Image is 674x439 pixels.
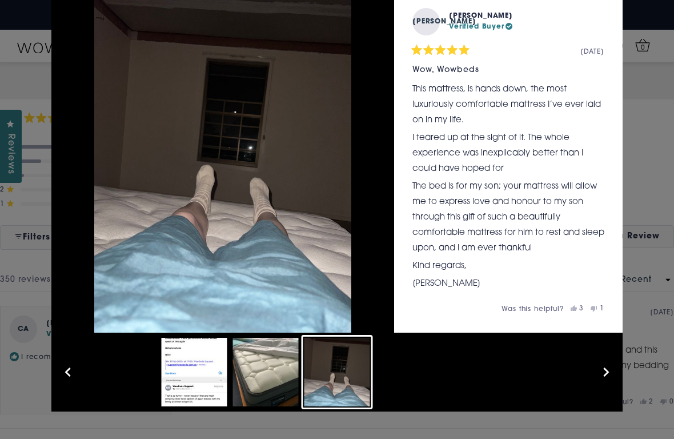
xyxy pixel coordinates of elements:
[412,276,604,292] p: [PERSON_NAME]
[412,8,440,35] strong: [PERSON_NAME]
[592,358,620,386] button: Next Slide
[412,179,604,256] p: The bed is for my son; your mattress will allow me to express love and honour to my son through t...
[302,333,373,412] li: Slide 3
[412,64,604,77] div: Wow, Wowbeds
[449,13,513,19] strong: [PERSON_NAME]
[449,22,513,33] div: Verified Buyer
[571,305,584,312] button: 3
[412,258,604,274] p: Kind regards,
[159,333,230,412] li: Slide 1
[412,82,604,128] p: This mattress, is hands down, the most luxuriously comfortable mattress I’ve ever laid on in my l...
[54,358,82,386] button: Previous Slide
[580,49,604,55] span: [DATE]
[591,305,604,312] button: 1
[502,305,563,312] span: Was this helpful?
[412,130,604,177] p: I teared up at the sight of it. The whole experience was inexplicably better than I could have ho...
[230,333,302,412] li: Slide 2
